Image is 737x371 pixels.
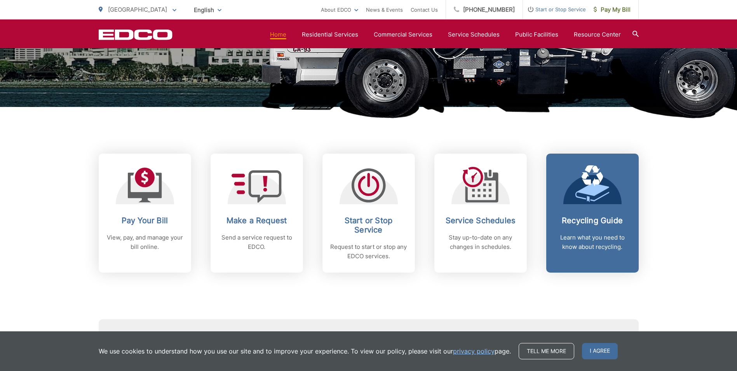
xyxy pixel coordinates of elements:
[302,30,358,39] a: Residential Services
[546,154,639,273] a: Recycling Guide Learn what you need to know about recycling.
[99,29,172,40] a: EDCD logo. Return to the homepage.
[99,346,511,356] p: We use cookies to understand how you use our site and to improve your experience. To view our pol...
[211,154,303,273] a: Make a Request Send a service request to EDCO.
[453,346,495,356] a: privacy policy
[554,216,631,225] h2: Recycling Guide
[442,233,519,252] p: Stay up-to-date on any changes in schedules.
[330,216,407,234] h2: Start or Stop Service
[574,30,621,39] a: Resource Center
[321,5,358,14] a: About EDCO
[515,30,558,39] a: Public Facilities
[218,233,295,252] p: Send a service request to EDCO.
[374,30,432,39] a: Commercial Services
[330,242,407,261] p: Request to start or stop any EDCO services.
[582,343,618,359] span: I agree
[554,233,631,252] p: Learn what you need to know about recycling.
[434,154,527,273] a: Service Schedules Stay up-to-date on any changes in schedules.
[366,5,403,14] a: News & Events
[106,233,183,252] p: View, pay, and manage your bill online.
[108,6,167,13] span: [GEOGRAPHIC_DATA]
[106,216,183,225] h2: Pay Your Bill
[270,30,286,39] a: Home
[519,343,574,359] a: Tell me more
[99,154,191,273] a: Pay Your Bill View, pay, and manage your bill online.
[594,5,631,14] span: Pay My Bill
[411,5,438,14] a: Contact Us
[448,30,500,39] a: Service Schedules
[188,3,227,17] span: English
[442,216,519,225] h2: Service Schedules
[218,216,295,225] h2: Make a Request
